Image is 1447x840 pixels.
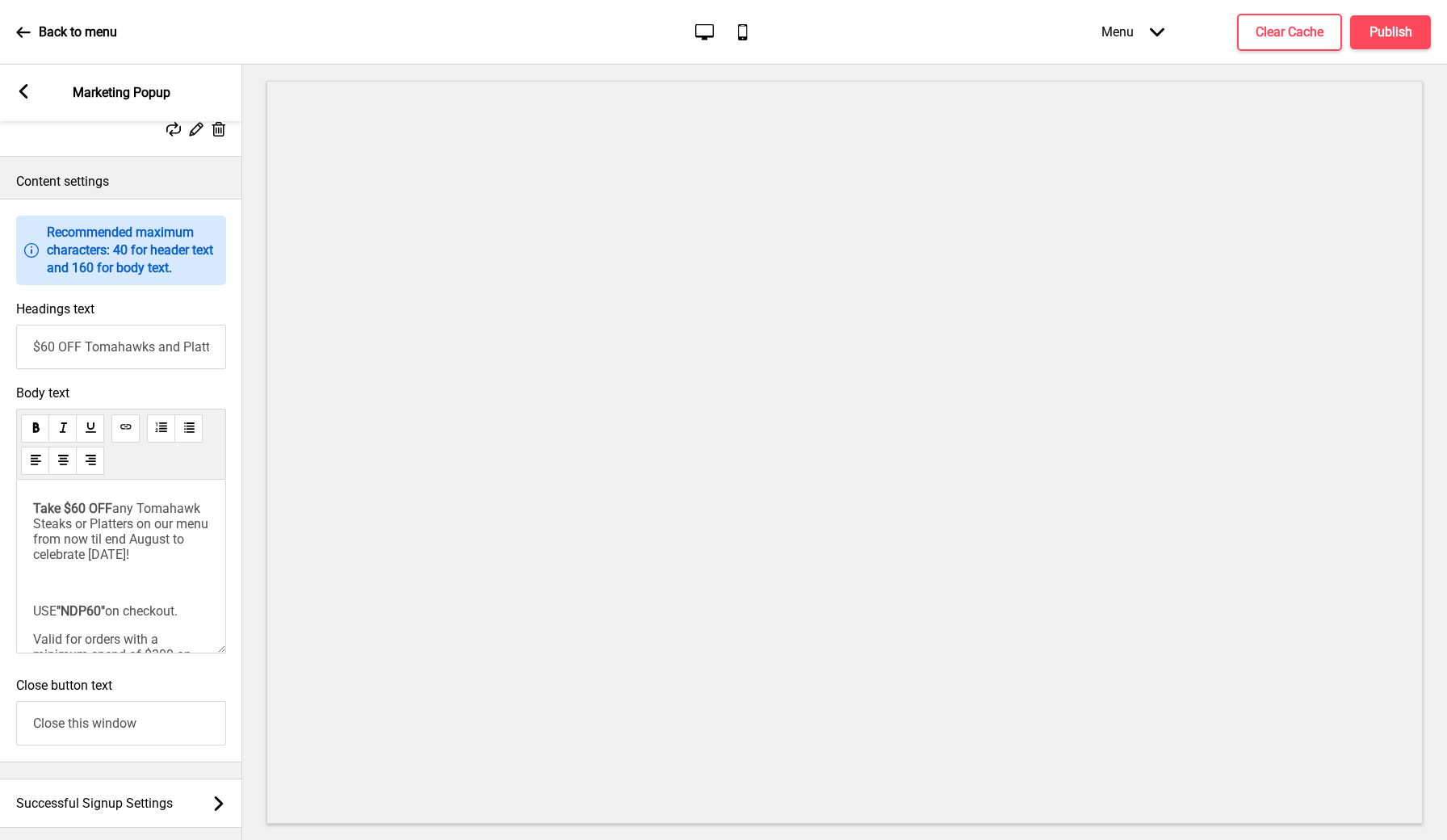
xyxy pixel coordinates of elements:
button: italic [48,414,77,443]
span: on checkout. [105,603,178,619]
button: alignCenter [48,447,77,475]
p: Back to menu [39,23,117,41]
span: Take $60 OFF [33,501,112,516]
p: Marketing Popup [73,84,170,102]
label: Headings text [16,301,94,317]
button: Clear Cache [1237,14,1342,51]
p: Content settings [16,173,226,191]
h4: Publish [1369,23,1412,41]
button: unorderedList [174,414,203,443]
button: link [111,414,140,443]
button: orderedList [147,414,175,443]
p: Recommended maximum characters: 40 for header text and 160 for body text. [47,224,218,277]
label: Close button text [16,678,112,693]
button: Publish [1350,15,1431,49]
span: USE [33,603,57,619]
h4: Clear Cache [1256,23,1323,41]
span: any Tomahawk Steaks or Platters on our menu from now til end August to celebrate [DATE]! [33,501,212,562]
button: alignLeft [21,447,49,475]
div: Menu [1085,8,1181,56]
span: Valid for orders with a minimum spend of $300 on our Tomahawks and platters! [33,632,199,678]
button: underline [76,414,104,443]
a: Back to menu [16,10,117,54]
span: "NDP60" [57,603,105,619]
span: Body text [16,385,226,401]
button: alignRight [76,447,104,475]
button: bold [21,414,49,443]
span: Successful Signup Settings [16,796,173,811]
